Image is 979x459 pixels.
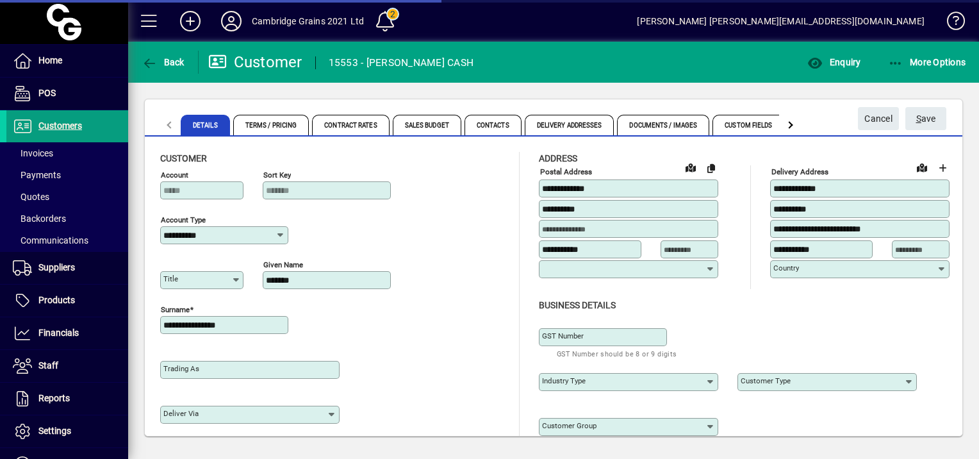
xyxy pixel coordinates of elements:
[6,317,128,349] a: Financials
[38,393,70,403] span: Reports
[163,274,178,283] mat-label: Title
[701,158,721,178] button: Copy to Delivery address
[542,421,596,430] mat-label: Customer group
[858,107,899,130] button: Cancel
[161,171,188,179] mat-label: Account
[263,260,303,269] mat-label: Given name
[161,215,206,224] mat-label: Account Type
[329,53,474,73] div: 15553 - [PERSON_NAME] CASH
[916,108,936,129] span: ave
[542,376,586,385] mat-label: Industry type
[6,164,128,186] a: Payments
[163,364,199,373] mat-label: Trading as
[138,51,188,74] button: Back
[539,300,616,310] span: Business details
[916,113,921,124] span: S
[13,192,49,202] span: Quotes
[557,346,677,361] mat-hint: GST Number should be 8 or 9 digits
[6,45,128,77] a: Home
[539,153,577,163] span: Address
[773,263,799,272] mat-label: Country
[211,10,252,33] button: Profile
[38,55,62,65] span: Home
[888,57,966,67] span: More Options
[181,115,230,135] span: Details
[6,142,128,164] a: Invoices
[13,235,88,246] span: Communications
[864,108,893,129] span: Cancel
[38,295,75,305] span: Products
[6,186,128,208] a: Quotes
[542,331,584,340] mat-label: GST Number
[741,376,791,385] mat-label: Customer type
[6,350,128,382] a: Staff
[885,51,969,74] button: More Options
[13,170,61,180] span: Payments
[163,409,199,418] mat-label: Deliver via
[905,107,946,130] button: Save
[912,157,932,178] a: View on map
[13,148,53,158] span: Invoices
[38,426,71,436] span: Settings
[6,208,128,229] a: Backorders
[233,115,309,135] span: Terms / Pricing
[6,415,128,447] a: Settings
[38,88,56,98] span: POS
[465,115,522,135] span: Contacts
[38,262,75,272] span: Suppliers
[6,252,128,284] a: Suppliers
[680,157,701,178] a: View on map
[142,57,185,67] span: Back
[712,115,784,135] span: Custom Fields
[263,171,291,179] mat-label: Sort key
[161,305,190,314] mat-label: Surname
[160,153,207,163] span: Customer
[6,78,128,110] a: POS
[937,3,963,44] a: Knowledge Base
[38,328,79,338] span: Financials
[170,10,211,33] button: Add
[128,51,199,74] app-page-header-button: Back
[932,158,953,178] button: Choose address
[208,52,302,72] div: Customer
[6,229,128,251] a: Communications
[13,213,66,224] span: Backorders
[393,115,461,135] span: Sales Budget
[807,57,860,67] span: Enquiry
[252,11,364,31] div: Cambridge Grains 2021 Ltd
[6,285,128,317] a: Products
[637,11,925,31] div: [PERSON_NAME] [PERSON_NAME][EMAIL_ADDRESS][DOMAIN_NAME]
[312,115,389,135] span: Contract Rates
[6,383,128,415] a: Reports
[525,115,614,135] span: Delivery Addresses
[38,360,58,371] span: Staff
[804,51,864,74] button: Enquiry
[617,115,709,135] span: Documents / Images
[38,121,82,131] span: Customers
